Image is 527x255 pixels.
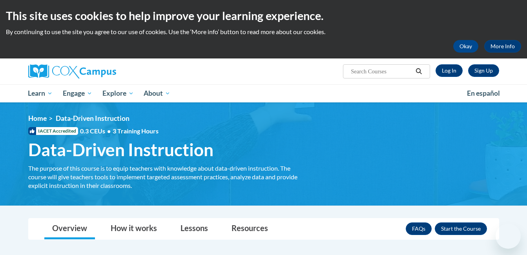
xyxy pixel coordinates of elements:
span: Explore [102,89,134,98]
button: Enroll [435,222,487,235]
button: Okay [453,40,478,53]
span: About [144,89,170,98]
span: Learn [28,89,53,98]
img: Cox Campus [28,64,116,78]
a: More Info [484,40,521,53]
a: Lessons [173,219,216,239]
a: Explore [97,84,139,102]
span: Data-Driven Instruction [28,139,213,160]
a: Log In [436,64,463,77]
div: Main menu [16,84,511,102]
a: Home [28,114,47,122]
a: Learn [23,84,58,102]
h2: This site uses cookies to help improve your learning experience. [6,8,521,24]
a: Resources [224,219,276,239]
span: 3 Training Hours [113,127,159,135]
span: IACET Accredited [28,127,78,135]
span: Data-Driven Instruction [56,114,129,122]
a: FAQs [406,222,432,235]
div: The purpose of this course is to equip teachers with knowledge about data-driven instruction. The... [28,164,299,190]
input: Search Courses [350,67,413,76]
span: Engage [63,89,92,98]
a: Engage [58,84,97,102]
span: • [107,127,111,135]
button: Search [413,67,425,76]
a: En español [462,85,505,102]
span: En español [467,89,500,97]
a: Overview [44,219,95,239]
span: 0.3 CEUs [80,127,159,135]
a: About [139,84,175,102]
p: By continuing to use the site you agree to our use of cookies. Use the ‘More info’ button to read... [6,27,521,36]
iframe: Button to launch messaging window [496,224,521,249]
a: Cox Campus [28,64,177,78]
a: Register [468,64,499,77]
a: How it works [103,219,165,239]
